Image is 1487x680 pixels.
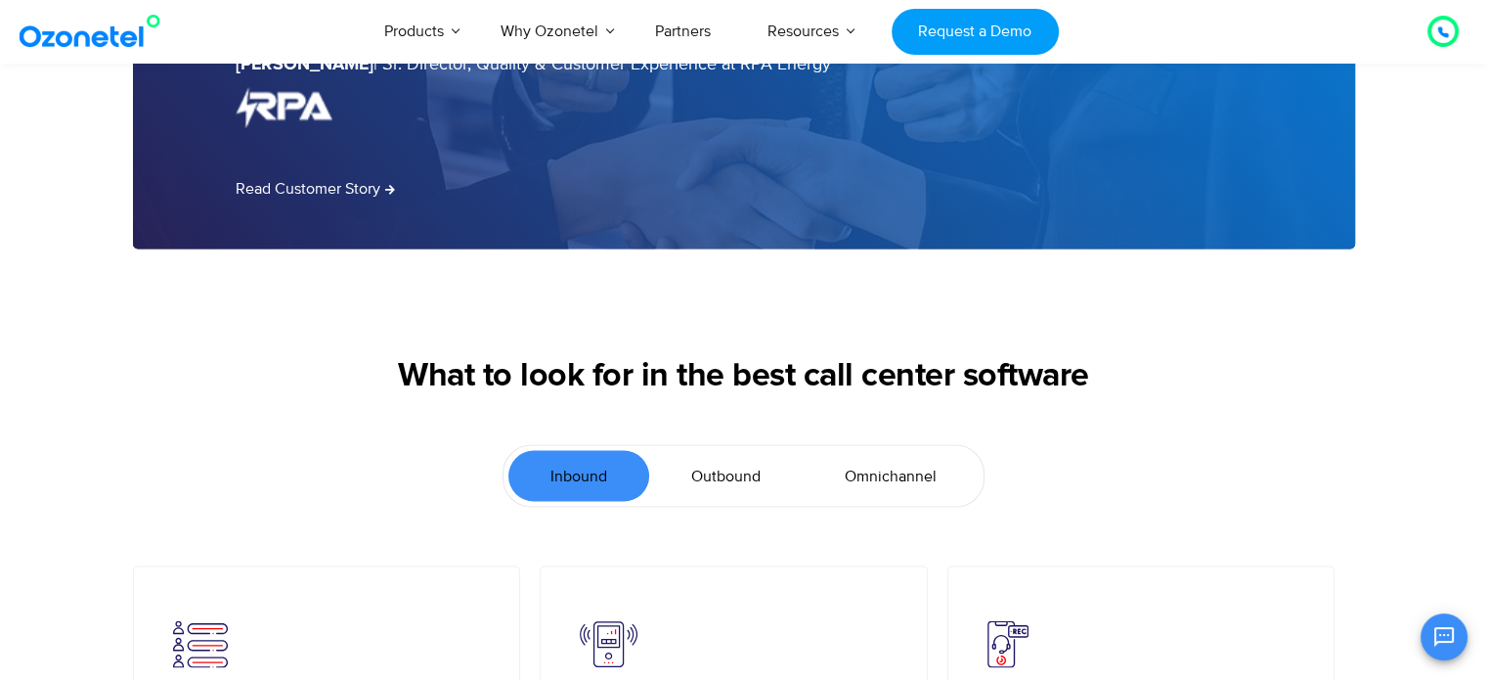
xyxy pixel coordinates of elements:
img: rpa [236,88,332,128]
button: Open chat [1421,613,1467,660]
a: Read Customer Story [236,181,395,197]
a: Outbound [649,451,803,502]
a: Inbound [508,451,649,502]
p: | Sr. Director, Quality & Customer Experience at RPA Energy [236,52,1252,78]
h2: What to look for in the best call center software [133,357,1355,396]
a: Omnichannel [803,451,979,502]
a: Request a Demo [892,9,1059,55]
span: Omnichannel [845,465,937,488]
span: Inbound [550,465,607,488]
strong: [PERSON_NAME] [236,56,373,73]
span: Read Customer Story [236,181,380,197]
span: Outbound [691,465,761,488]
